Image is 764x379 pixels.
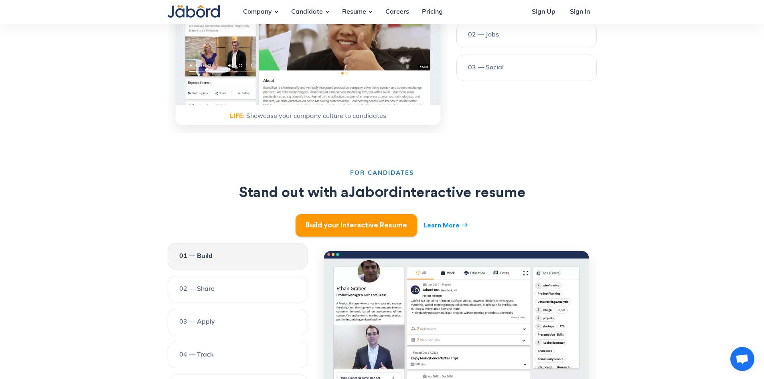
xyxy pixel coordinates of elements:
[306,221,407,230] div: Build your Interactive Resume
[336,1,373,23] div: Resume
[415,1,449,23] a: Pricing
[525,1,562,23] a: Sign Up
[461,220,468,231] div: east
[424,220,468,231] a: Learn Moreeast
[179,350,296,360] div: 04 — Track
[237,1,278,23] div: Company
[285,1,329,23] div: Candidate
[179,284,296,294] div: 02 — Share
[179,251,296,261] div: 01 — Build
[563,1,596,23] a: Sign In
[468,30,585,40] div: 02 — Jobs
[349,183,398,200] span: Jabord
[424,221,460,230] div: Learn More
[730,347,754,371] a: Open chat
[296,214,417,236] a: Build your Interactive Resume
[179,317,296,327] div: 03 — Apply
[168,184,597,200] h2: Stand out with a interactive resume
[246,111,386,121] p: Showcase your company culture to candidates
[379,1,415,23] a: Careers
[468,63,585,73] div: 03 — Social
[230,111,246,121] p: LIFE:
[168,169,597,178] h6: FOR CANDIDATES
[168,5,220,18] img: Jabord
